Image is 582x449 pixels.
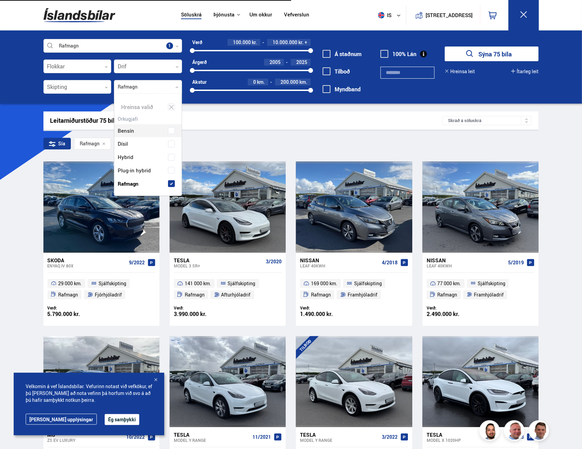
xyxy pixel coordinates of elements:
span: Sjálfskipting [478,279,505,288]
span: Sjálfskipting [228,279,256,288]
span: 200.000 [281,79,298,85]
span: 2005 [270,59,281,65]
a: Skoda Enyaq iV 80X 9/2022 29 000 km. Sjálfskipting Rafmagn Fjórhjóladrif Verð: 5.790.000 kr. [43,253,159,326]
span: 10.000.000 [273,39,297,45]
button: Þjónusta [214,12,234,18]
span: Framhjóladrif [474,291,504,299]
span: 4/2018 [382,260,398,265]
div: Tesla [300,432,379,438]
span: Sjálfskipting [354,279,382,288]
a: Tesla Model 3 SR+ 3/2020 141 000 km. Sjálfskipting Rafmagn Afturhjóladrif Verð: 3.990.000 kr. [170,253,286,326]
button: Ítarleg leit [511,69,539,74]
a: Nissan Leaf 40KWH 5/2019 77 000 km. Sjálfskipting Rafmagn Framhjóladrif Verð: 2.490.000 kr. [423,253,539,326]
div: Nissan [300,257,379,263]
div: Akstur [192,79,207,85]
span: 77 000 km. [438,279,461,288]
div: Enyaq iV 80X [48,263,126,268]
span: Rafmagn [58,291,78,299]
span: 100.000 [233,39,251,45]
a: [PERSON_NAME] upplýsingar [26,414,97,425]
span: Rafmagn [118,179,138,189]
div: Tesla [174,432,250,438]
span: Afturhjóladrif [221,291,251,299]
span: 169 000 km. [311,279,337,288]
div: 5.790.000 kr. [48,311,102,317]
div: Sía [43,138,71,149]
span: 2025 [296,59,307,65]
div: 3.990.000 kr. [174,311,228,317]
label: 100% Lán [380,51,416,57]
img: FbJEzSuNWCJXmdc-.webp [530,421,550,442]
span: kr. [252,40,257,45]
span: km. [257,79,265,85]
span: Rafmagn [438,291,457,299]
button: [STREET_ADDRESS] [428,12,470,18]
span: + [305,40,307,45]
div: Model Y RANGE [300,438,379,443]
div: Nissan [427,257,505,263]
span: 141 000 km. [185,279,211,288]
div: 2.490.000 kr. [427,311,481,317]
a: Söluskrá [181,12,202,19]
span: 9/2022 [129,260,145,265]
img: G0Ugv5HjCgRt.svg [43,4,115,26]
span: Framhjóladrif [348,291,377,299]
div: Verð: [174,305,228,311]
div: Skráð á söluskrá [442,116,532,125]
span: Rafmagn [185,291,205,299]
span: 10/2022 [126,434,145,440]
div: 1.490.000 kr. [300,311,354,317]
div: Leaf 40KWH [427,263,505,268]
span: Rafmagn [311,291,331,299]
span: 0 [253,79,256,85]
button: Sýna 75 bíla [445,47,539,61]
label: Tilboð [323,68,350,75]
div: Leaf 40KWH [300,263,379,268]
span: Velkomin á vef Íslandsbílar. Vefurinn notast við vefkökur, ef þú [PERSON_NAME] að nota vefinn þá ... [26,383,152,404]
div: Árgerð [192,60,207,65]
span: Hybrid [118,152,133,162]
div: Skoda [48,257,126,263]
button: Opna LiveChat spjallviðmót [5,3,26,23]
img: nhp88E3Fdnt1Opn2.png [480,421,501,442]
img: siFngHWaQ9KaOqBr.png [505,421,526,442]
div: Tesla [427,432,505,438]
span: km. [299,79,307,85]
div: ZS EV LUXURY [48,438,124,443]
a: Nissan Leaf 40KWH 4/2018 169 000 km. Sjálfskipting Rafmagn Framhjóladrif Verð: 1.490.000 kr. [296,253,412,326]
span: 5/2019 [508,260,524,265]
div: Hreinsa valið [114,101,182,114]
button: Ég samþykki [105,414,139,425]
span: 3/2022 [382,434,398,440]
span: 3/2020 [266,259,282,264]
div: Verð [192,40,202,45]
label: Á staðnum [323,51,362,57]
span: Dísil [118,139,128,149]
span: Plug-in hybrid [118,166,151,175]
div: Verð: [300,305,354,311]
div: Leitarniðurstöður 75 bílar [50,117,443,124]
div: Model 3 SR+ [174,263,263,268]
img: svg+xml;base64,PHN2ZyB4bWxucz0iaHR0cDovL3d3dy53My5vcmcvMjAwMC9zdmciIHdpZHRoPSI1MTIiIGhlaWdodD0iNT... [378,12,385,18]
span: kr. [298,40,303,45]
span: Sjálfskipting [99,279,126,288]
span: Fjórhjóladrif [95,291,122,299]
a: Um okkur [249,12,272,19]
span: Rafmagn [80,141,100,146]
span: 29 000 km. [58,279,82,288]
div: Model Y RANGE [174,438,250,443]
div: Verð: [48,305,102,311]
div: Verð: [427,305,481,311]
button: Hreinsa leit [445,69,475,74]
span: Bensín [118,126,134,136]
span: is [375,12,392,18]
a: Vefverslun [284,12,309,19]
span: 11/2021 [253,434,271,440]
label: Myndband [323,86,361,92]
a: [STREET_ADDRESS] [410,5,476,25]
div: Tesla [174,257,263,263]
button: is [375,5,406,25]
div: Model X 1020HP [427,438,505,443]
